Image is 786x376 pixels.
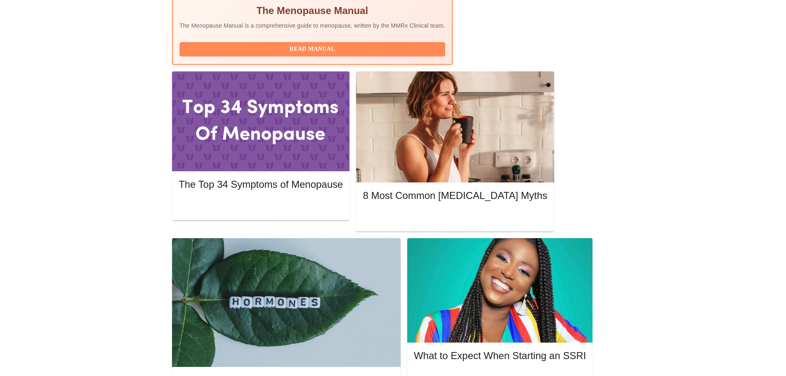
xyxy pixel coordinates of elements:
span: Read Manual [188,44,437,54]
h5: The Menopause Manual [179,4,445,17]
button: Read More [179,199,343,213]
h5: The Top 34 Symptoms of Menopause [179,178,343,191]
h5: 8 Most Common [MEDICAL_DATA] Myths [363,189,547,202]
a: Read More [363,213,549,220]
span: Read More [371,212,539,222]
p: The Menopause Manual is a comprehensive guide to menopause, written by the MMRx Clinical team. [179,21,445,30]
a: Read Manual [179,45,447,52]
button: Read Manual [179,42,445,57]
button: Read More [363,210,547,225]
h5: What to Expect When Starting an SSRI [414,349,586,362]
a: Read More [179,201,345,208]
span: Read More [187,201,335,211]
